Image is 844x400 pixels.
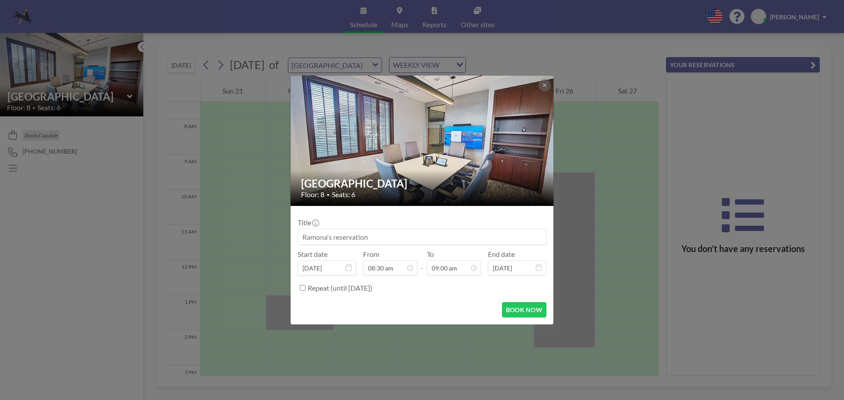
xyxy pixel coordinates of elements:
[301,177,544,190] h2: [GEOGRAPHIC_DATA]
[502,302,546,317] button: BOOK NOW
[332,190,355,199] span: Seats: 6
[363,250,379,259] label: From
[308,284,372,292] label: Repeat (until [DATE])
[298,229,546,244] input: Ramona's reservation
[327,191,330,198] span: •
[301,190,324,199] span: Floor: 8
[298,250,327,259] label: Start date
[298,218,318,227] label: Title
[488,250,515,259] label: End date
[427,250,434,259] label: To
[291,42,554,240] img: 537.jpg
[421,253,423,272] span: -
